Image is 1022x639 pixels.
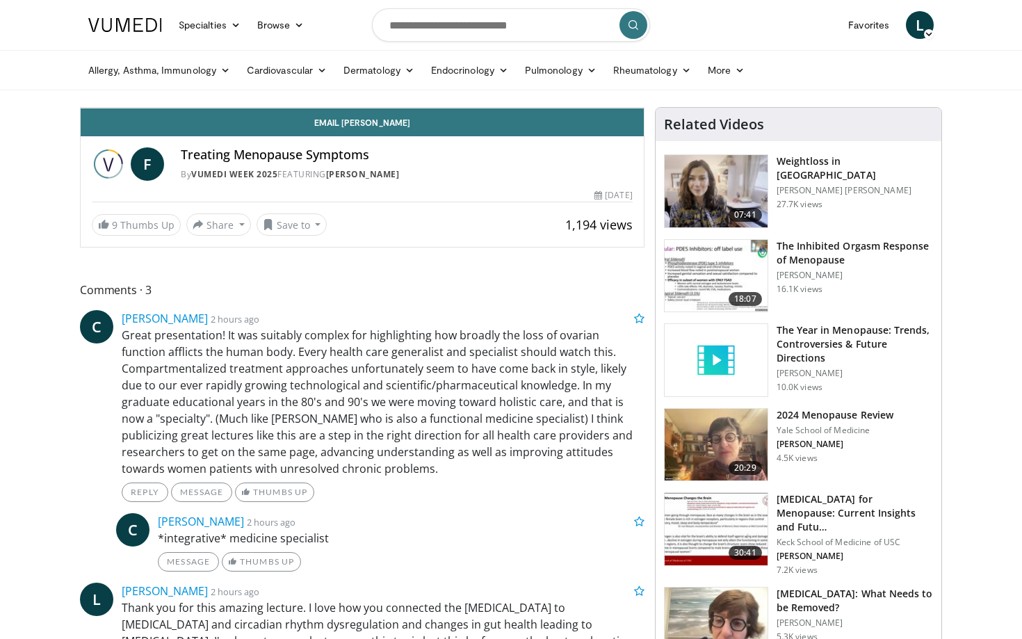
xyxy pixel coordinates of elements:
a: Reply [122,483,168,502]
span: 1,194 views [565,216,633,233]
a: Thumbs Up [222,552,300,572]
img: video_placeholder_short.svg [665,324,768,396]
a: The Year in Menopause: Trends, Controversies & Future Directions [PERSON_NAME] 10.0K views [664,323,933,397]
a: 30:41 [MEDICAL_DATA] for Menopause: Current Insights and Futu… Keck School of Medicine of USC [PE... [664,492,933,576]
small: 2 hours ago [211,585,259,598]
button: Save to [257,213,327,236]
img: 283c0f17-5e2d-42ba-a87c-168d447cdba4.150x105_q85_crop-smart_upscale.jpg [665,240,768,312]
p: 4.5K views [777,453,818,464]
a: Thumbs Up [235,483,314,502]
img: 692f135d-47bd-4f7e-b54d-786d036e68d3.150x105_q85_crop-smart_upscale.jpg [665,409,768,481]
p: Keck School of Medicine of USC [777,537,933,548]
p: 10.0K views [777,382,822,393]
small: 2 hours ago [211,313,259,325]
p: [PERSON_NAME] [777,270,933,281]
p: [PERSON_NAME] [777,617,933,629]
a: Favorites [840,11,898,39]
a: Dermatology [335,56,423,84]
a: Rheumatology [605,56,699,84]
a: Vumedi Week 2025 [191,168,277,180]
p: Great presentation! It was suitably complex for highlighting how broadly the loss of ovarian func... [122,327,644,477]
button: Share [186,213,251,236]
a: C [116,513,149,547]
a: Browse [249,11,313,39]
div: [DATE] [594,189,632,202]
a: L [906,11,934,39]
a: Specialties [170,11,249,39]
a: 18:07 The Inhibited Orgasm Response of Menopause [PERSON_NAME] 16.1K views [664,239,933,313]
a: L [80,583,113,616]
p: 27.7K views [777,199,822,210]
h4: Treating Menopause Symptoms [181,147,633,163]
a: Message [158,552,219,572]
p: [PERSON_NAME] [777,439,893,450]
a: F [131,147,164,181]
a: 07:41 Weightloss in [GEOGRAPHIC_DATA] [PERSON_NAME] [PERSON_NAME] 27.7K views [664,154,933,228]
a: Endocrinology [423,56,517,84]
p: *integrative* medicine specialist [158,530,644,547]
span: Comments 3 [80,281,644,299]
span: 30:41 [729,546,762,560]
h3: The Inhibited Orgasm Response of Menopause [777,239,933,267]
h3: The Year in Menopause: Trends, Controversies & Future Directions [777,323,933,365]
a: [PERSON_NAME] [326,168,400,180]
p: [PERSON_NAME] [PERSON_NAME] [777,185,933,196]
a: Message [171,483,232,502]
input: Search topics, interventions [372,8,650,42]
a: Allergy, Asthma, Immunology [80,56,238,84]
a: C [80,310,113,343]
div: By FEATURING [181,168,633,181]
a: [PERSON_NAME] [122,311,208,326]
a: 9 Thumbs Up [92,214,181,236]
a: More [699,56,753,84]
a: Email [PERSON_NAME] [81,108,644,136]
span: 18:07 [729,292,762,306]
p: 7.2K views [777,565,818,576]
span: 9 [112,218,117,232]
a: [PERSON_NAME] [122,583,208,599]
img: Vumedi Week 2025 [92,147,125,181]
h3: Weightloss in [GEOGRAPHIC_DATA] [777,154,933,182]
a: Pulmonology [517,56,605,84]
span: 20:29 [729,461,762,475]
img: VuMedi Logo [88,18,162,32]
p: 16.1K views [777,284,822,295]
a: [PERSON_NAME] [158,514,244,529]
p: [PERSON_NAME] [777,551,933,562]
a: Cardiovascular [238,56,335,84]
h3: [MEDICAL_DATA]: What Needs to be Removed? [777,587,933,615]
span: 07:41 [729,208,762,222]
a: 20:29 2024 Menopause Review Yale School of Medicine [PERSON_NAME] 4.5K views [664,408,933,482]
img: 47271b8a-94f4-49c8-b914-2a3d3af03a9e.150x105_q85_crop-smart_upscale.jpg [665,493,768,565]
h3: [MEDICAL_DATA] for Menopause: Current Insights and Futu… [777,492,933,534]
p: [PERSON_NAME] [777,368,933,379]
img: 9983fed1-7565-45be-8934-aef1103ce6e2.150x105_q85_crop-smart_upscale.jpg [665,155,768,227]
small: 2 hours ago [247,516,295,528]
h3: 2024 Menopause Review [777,408,893,422]
h4: Related Videos [664,116,764,133]
p: Yale School of Medicine [777,425,893,436]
